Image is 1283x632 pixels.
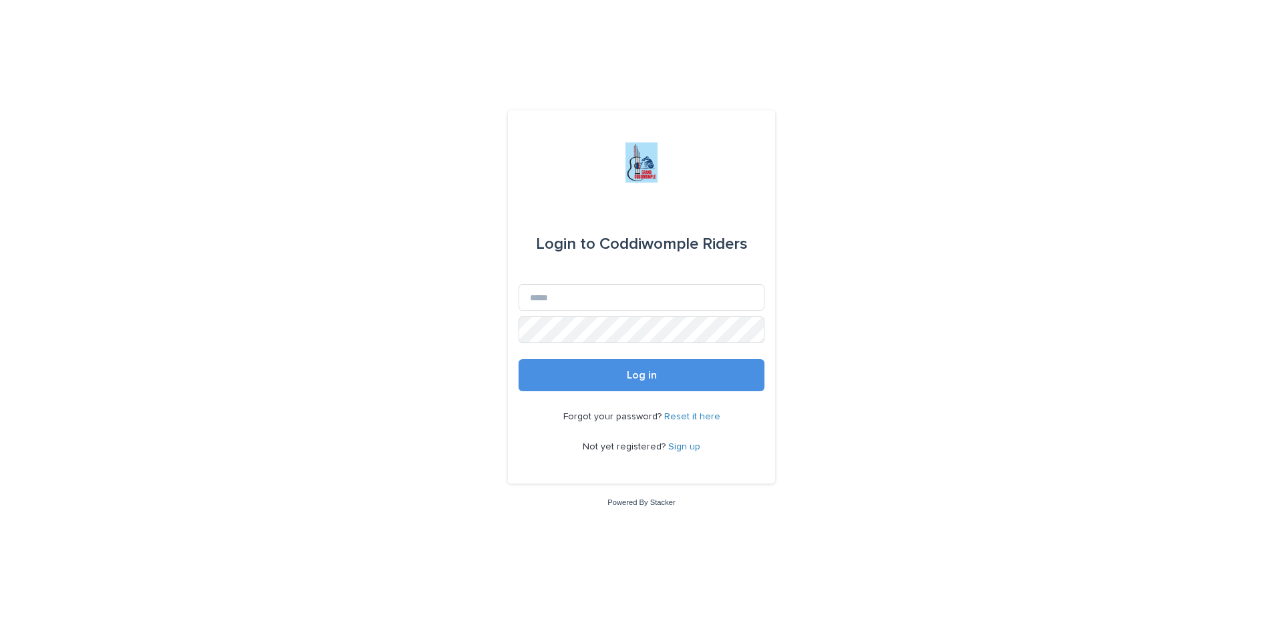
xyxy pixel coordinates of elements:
span: Login to [536,236,595,252]
img: jxsLJbdS1eYBI7rVAS4p [625,142,658,183]
a: Reset it here [664,412,720,421]
button: Log in [519,359,764,391]
span: Forgot your password? [563,412,664,421]
a: Sign up [668,442,700,451]
span: Not yet registered? [583,442,668,451]
div: Coddiwomple Riders [536,225,748,263]
span: Log in [627,370,657,381]
a: Powered By Stacker [607,498,675,506]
